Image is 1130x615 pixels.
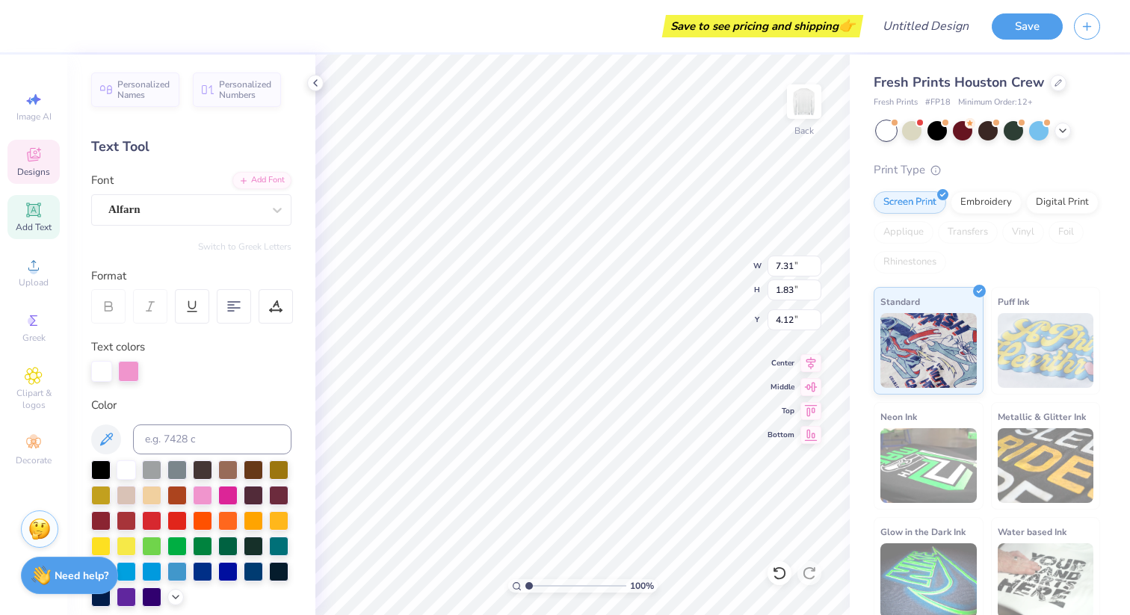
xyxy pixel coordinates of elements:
input: e.g. 7428 c [133,424,291,454]
span: 👉 [839,16,855,34]
span: Fresh Prints [874,96,918,109]
img: Neon Ink [880,428,977,503]
span: Bottom [768,430,794,440]
span: Center [768,358,794,368]
span: Personalized Names [117,79,170,100]
span: Metallic & Glitter Ink [998,409,1086,424]
div: Back [794,124,814,137]
div: Rhinestones [874,251,946,273]
div: Vinyl [1002,221,1044,244]
div: Text Tool [91,137,291,157]
div: Format [91,268,293,285]
span: Water based Ink [998,524,1066,540]
span: Upload [19,276,49,288]
div: Applique [874,221,933,244]
label: Font [91,172,114,189]
span: Designs [17,166,50,178]
span: Decorate [16,454,52,466]
span: Glow in the Dark Ink [880,524,966,540]
img: Metallic & Glitter Ink [998,428,1094,503]
div: Color [91,397,291,414]
button: Switch to Greek Letters [198,241,291,253]
div: Print Type [874,161,1100,179]
span: Middle [768,382,794,392]
span: 100 % [630,579,654,593]
span: Image AI [16,111,52,123]
img: Puff Ink [998,313,1094,388]
span: Minimum Order: 12 + [958,96,1033,109]
img: Back [789,87,819,117]
span: Personalized Numbers [219,79,272,100]
span: Neon Ink [880,409,917,424]
span: Greek [22,332,46,344]
button: Save [992,13,1063,40]
div: Transfers [938,221,998,244]
img: Standard [880,313,977,388]
span: # FP18 [925,96,951,109]
span: Standard [880,294,920,309]
span: Puff Ink [998,294,1029,309]
label: Text colors [91,339,145,356]
div: Save to see pricing and shipping [666,15,859,37]
div: Foil [1049,221,1084,244]
span: Fresh Prints Houston Crew [874,73,1044,91]
input: Untitled Design [871,11,981,41]
div: Digital Print [1026,191,1099,214]
strong: Need help? [55,569,108,583]
div: Screen Print [874,191,946,214]
div: Embroidery [951,191,1022,214]
div: Add Font [232,172,291,189]
span: Add Text [16,221,52,233]
span: Top [768,406,794,416]
span: Clipart & logos [7,387,60,411]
